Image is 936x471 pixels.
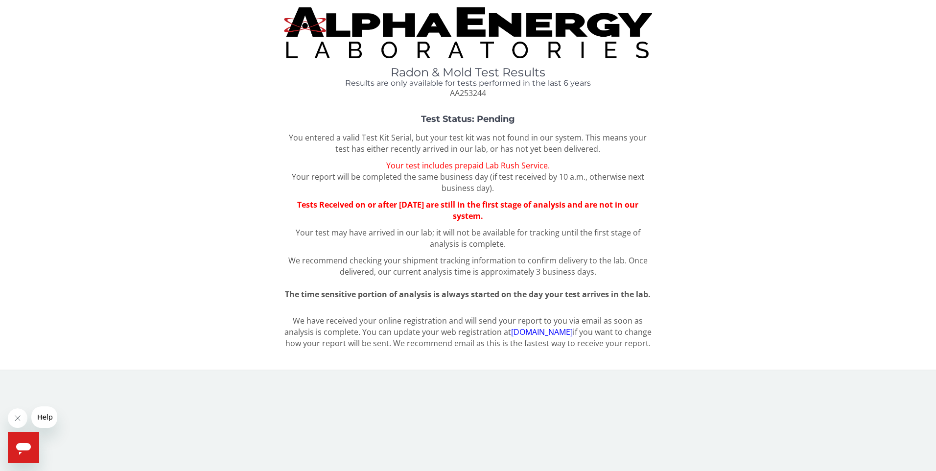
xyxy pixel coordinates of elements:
p: Your report will be completed the same business day (if test received by 10 a.m., otherwise next ... [284,160,653,194]
h1: Radon & Mold Test Results [284,66,653,79]
iframe: Message from company [31,406,57,428]
a: [DOMAIN_NAME] [511,327,573,337]
span: The time sensitive portion of analysis is always started on the day your test arrives in the lab. [285,289,651,300]
strong: Test Status: Pending [421,114,515,124]
span: We recommend checking your shipment tracking information to confirm delivery to the lab. [288,255,627,266]
p: We have received your online registration and will send your report to you via email as soon as a... [284,315,653,349]
span: Tests Received on or after [DATE] are still in the first stage of analysis and are not in our sys... [297,199,638,221]
span: AA253244 [450,88,486,98]
span: Once delivered, our current analysis time is approximately 3 business days. [340,255,648,277]
iframe: Close message [8,408,27,428]
img: TightCrop.jpg [284,7,653,58]
h4: Results are only available for tests performed in the last 6 years [284,79,653,88]
span: Your test includes prepaid Lab Rush Service. [386,160,550,171]
p: You entered a valid Test Kit Serial, but your test kit was not found in our system. This means yo... [284,132,653,155]
p: Your test may have arrived in our lab; it will not be available for tracking until the first stag... [284,227,653,250]
iframe: Button to launch messaging window [8,432,39,463]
